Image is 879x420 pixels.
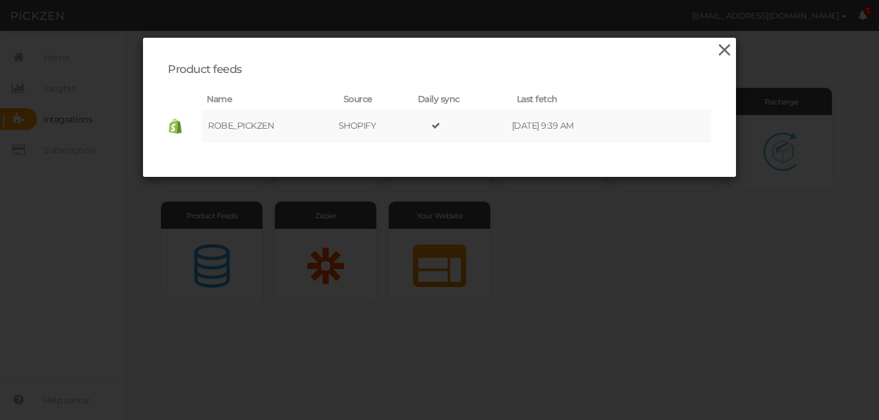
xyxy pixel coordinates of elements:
span: Name [207,93,232,105]
td: [DATE] 9:39 AM [512,109,630,143]
span: Daily sync [418,93,460,105]
span: Last fetch [517,93,558,105]
span: Source [344,93,373,105]
span: Product feeds [168,62,242,76]
td: SHOPIFY [339,109,413,143]
td: ROBE_PICKZEN [202,109,339,143]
